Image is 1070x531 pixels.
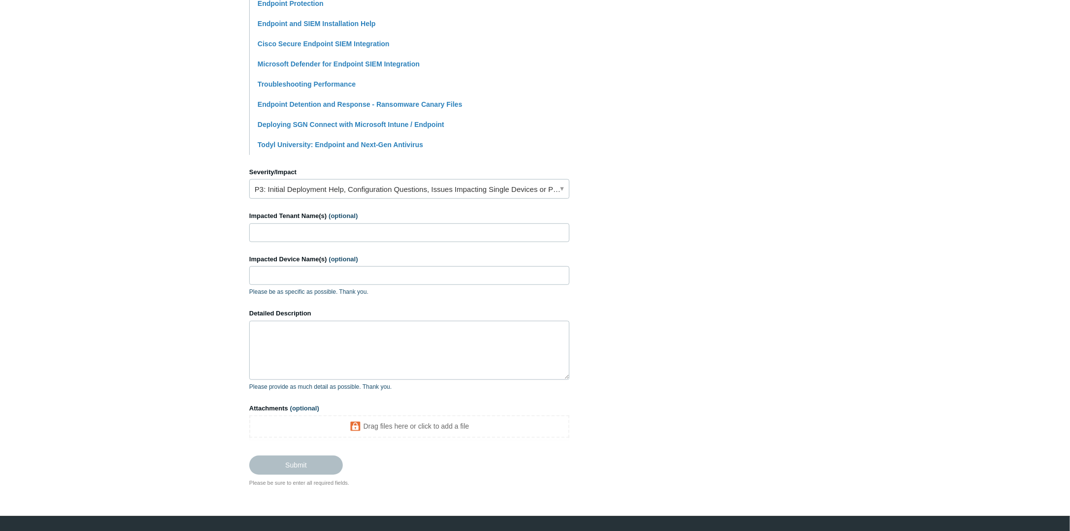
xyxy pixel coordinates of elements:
[258,20,376,28] a: Endpoint and SIEM Installation Help
[249,404,569,413] label: Attachments
[249,479,569,487] div: Please be sure to enter all required fields.
[258,40,390,48] a: Cisco Secure Endpoint SIEM Integration
[249,456,343,474] input: Submit
[249,179,569,199] a: P3: Initial Deployment Help, Configuration Questions, Issues Impacting Single Devices or Past Out...
[258,121,444,128] a: Deploying SGN Connect with Microsoft Intune / Endpoint
[258,100,462,108] a: Endpoint Detention and Response - Ransomware Canary Files
[258,80,356,88] a: Troubleshooting Performance
[249,167,569,177] label: Severity/Impact
[290,405,319,412] span: (optional)
[329,212,358,219] span: (optional)
[249,254,569,264] label: Impacted Device Name(s)
[249,211,569,221] label: Impacted Tenant Name(s)
[258,60,420,68] a: Microsoft Defender for Endpoint SIEM Integration
[258,141,423,149] a: Todyl University: Endpoint and Next-Gen Antivirus
[249,309,569,318] label: Detailed Description
[249,382,569,391] p: Please provide as much detail as possible. Thank you.
[329,255,358,263] span: (optional)
[249,287,569,296] p: Please be as specific as possible. Thank you.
